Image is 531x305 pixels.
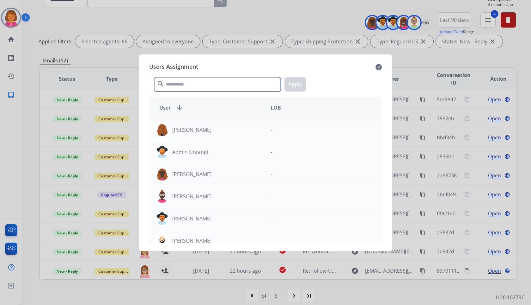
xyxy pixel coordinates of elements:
p: Admin Untangl [172,148,208,156]
p: [PERSON_NAME] [172,126,211,134]
p: - [271,193,272,200]
p: - [271,148,272,156]
p: - [271,237,272,245]
div: User [154,104,265,111]
mat-icon: arrow_downward [176,104,183,111]
mat-icon: search [157,80,164,88]
p: [PERSON_NAME] [172,193,211,200]
mat-icon: close [375,63,382,71]
span: Users Assignment [149,62,198,72]
span: LOB [271,104,281,111]
p: - [271,170,272,178]
button: Apply [284,77,306,92]
p: - [271,126,272,134]
p: - [271,215,272,222]
p: [PERSON_NAME] [172,170,211,178]
p: [PERSON_NAME] [172,215,211,222]
p: [PERSON_NAME] [172,237,211,245]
